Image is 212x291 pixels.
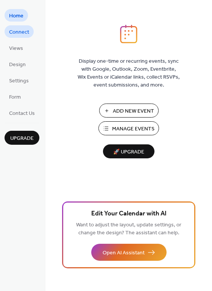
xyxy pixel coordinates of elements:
[103,144,154,158] button: 🚀 Upgrade
[9,28,29,36] span: Connect
[5,74,33,87] a: Settings
[9,12,23,20] span: Home
[5,90,25,103] a: Form
[120,25,137,43] img: logo_icon.svg
[9,110,35,118] span: Contact Us
[5,25,34,38] a: Connect
[99,104,159,118] button: Add New Event
[9,77,29,85] span: Settings
[98,121,159,135] button: Manage Events
[76,220,181,238] span: Want to adjust the layout, update settings, or change the design? The assistant can help.
[5,9,28,22] a: Home
[9,61,26,69] span: Design
[91,244,167,261] button: Open AI Assistant
[78,57,180,89] span: Display one-time or recurring events, sync with Google, Outlook, Zoom, Eventbrite, Wix Events or ...
[5,131,39,145] button: Upgrade
[5,42,28,54] a: Views
[113,107,154,115] span: Add New Event
[103,249,145,257] span: Open AI Assistant
[91,209,167,219] span: Edit Your Calendar with AI
[5,107,39,119] a: Contact Us
[10,135,34,142] span: Upgrade
[9,45,23,53] span: Views
[108,147,150,157] span: 🚀 Upgrade
[9,93,21,101] span: Form
[112,125,154,133] span: Manage Events
[5,58,30,70] a: Design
